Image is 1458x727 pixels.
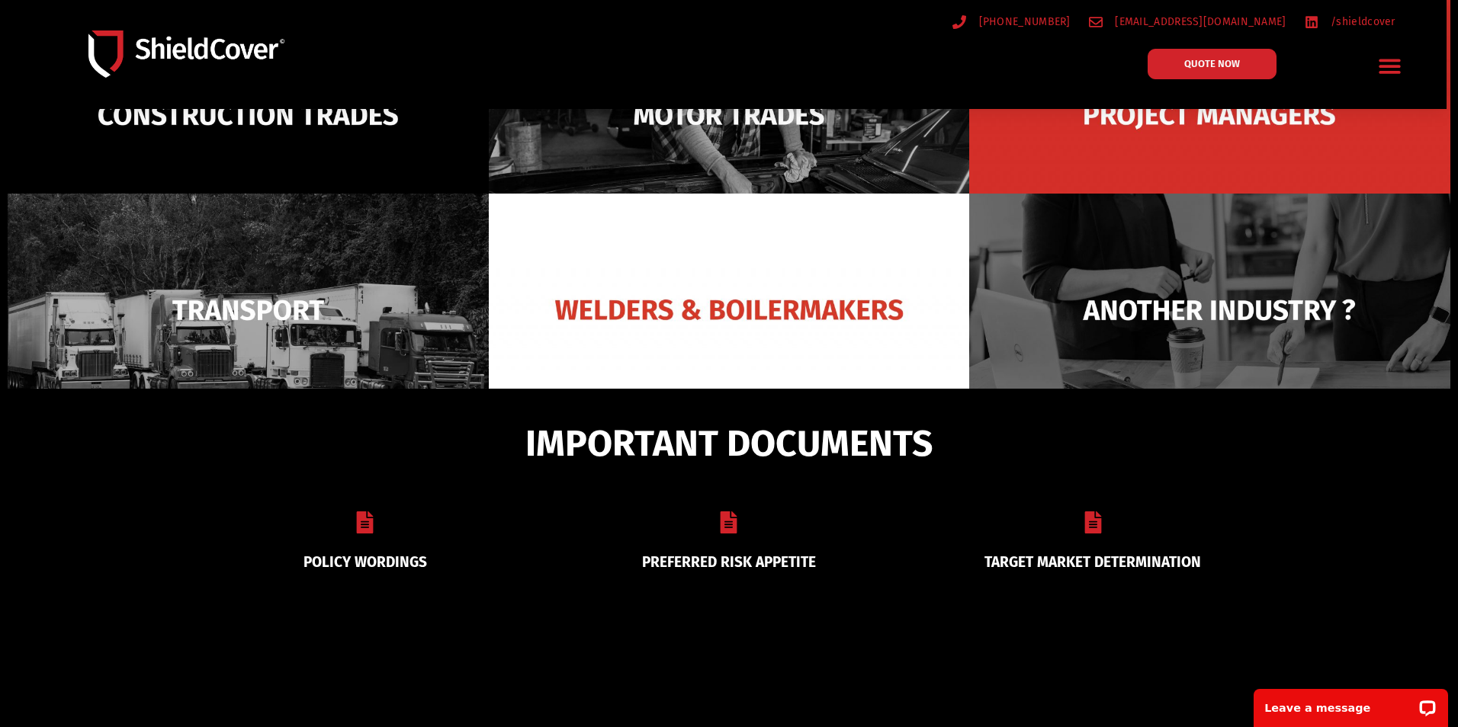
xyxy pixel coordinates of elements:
a: TARGET MARKET DETERMINATION [984,553,1201,571]
iframe: LiveChat chat widget [1244,679,1458,727]
a: [PHONE_NUMBER] [952,12,1071,31]
img: Shield-Cover-Underwriting-Australia-logo-full [88,30,284,78]
span: [EMAIL_ADDRESS][DOMAIN_NAME] [1111,12,1286,31]
span: IMPORTANT DOCUMENTS [525,429,933,458]
span: [PHONE_NUMBER] [975,12,1071,31]
a: POLICY WORDINGS [303,553,427,571]
span: /shieldcover [1327,12,1395,31]
a: QUOTE NOW [1148,49,1277,79]
a: /shieldcover [1305,12,1395,31]
a: [EMAIL_ADDRESS][DOMAIN_NAME] [1089,12,1286,31]
span: QUOTE NOW [1184,59,1240,69]
a: PREFERRED RISK APPETITE [642,553,816,571]
div: Menu Toggle [1372,48,1408,84]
